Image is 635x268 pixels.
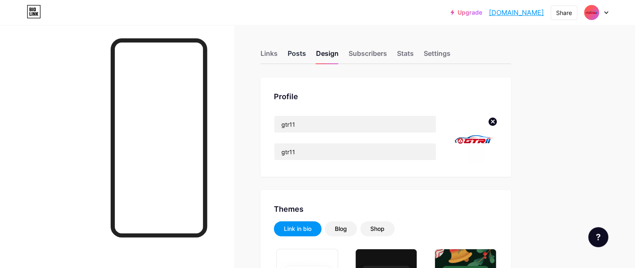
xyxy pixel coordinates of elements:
input: Bio [274,143,436,160]
div: Share [556,8,572,17]
div: Posts [288,48,306,63]
div: Themes [274,203,498,215]
div: Subscribers [349,48,387,63]
img: GTR11 [450,115,498,163]
div: Shop [370,225,385,233]
div: Settings [424,48,450,63]
input: Name [274,116,436,133]
div: Links [261,48,278,63]
div: Blog [335,225,347,233]
div: Design [316,48,339,63]
a: Upgrade [450,9,482,16]
a: [DOMAIN_NAME] [489,8,544,18]
div: Link in bio [284,225,311,233]
img: GTR11 [584,5,600,20]
div: Profile [274,91,498,102]
div: Stats [397,48,414,63]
